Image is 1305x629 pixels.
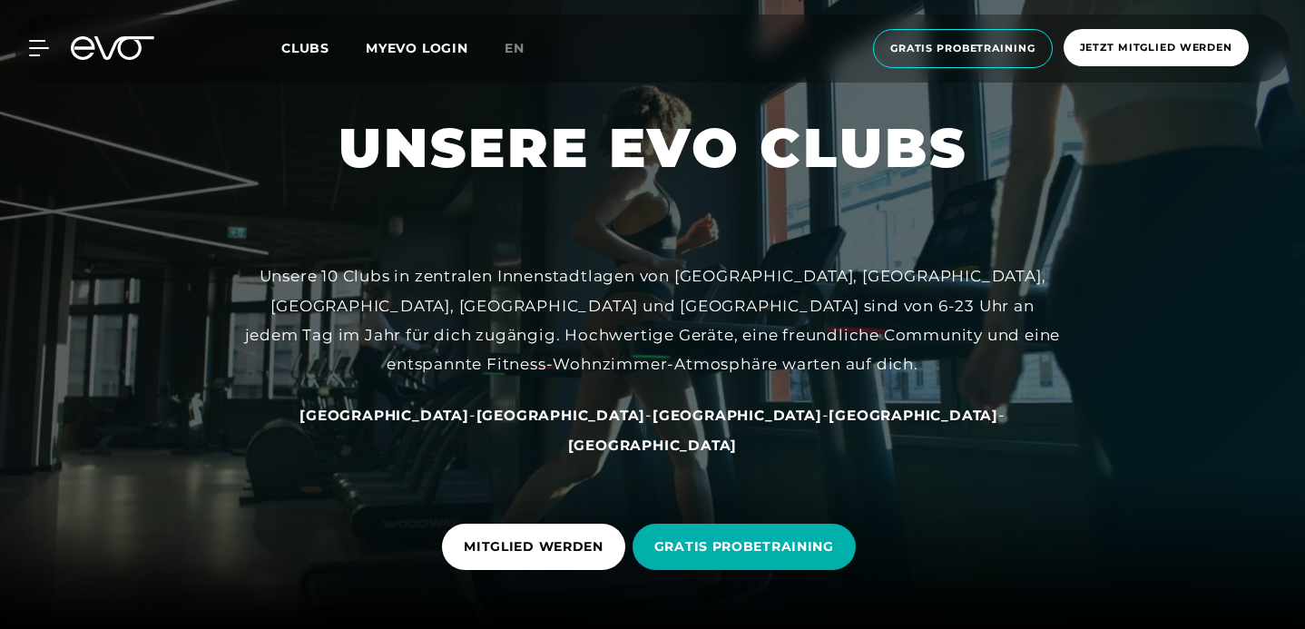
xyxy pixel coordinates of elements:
[476,406,646,424] a: [GEOGRAPHIC_DATA]
[339,113,967,183] h1: UNSERE EVO CLUBS
[244,261,1061,378] div: Unsere 10 Clubs in zentralen Innenstadtlagen von [GEOGRAPHIC_DATA], [GEOGRAPHIC_DATA], [GEOGRAPHI...
[568,436,738,454] a: [GEOGRAPHIC_DATA]
[299,406,469,424] a: [GEOGRAPHIC_DATA]
[654,537,834,556] span: GRATIS PROBETRAINING
[244,400,1061,459] div: - - - -
[464,537,603,556] span: MITGLIED WERDEN
[1058,29,1254,68] a: Jetzt Mitglied werden
[505,40,525,56] span: en
[281,39,366,56] a: Clubs
[281,40,329,56] span: Clubs
[890,41,1035,56] span: Gratis Probetraining
[1080,40,1232,55] span: Jetzt Mitglied werden
[868,29,1058,68] a: Gratis Probetraining
[829,406,998,424] a: [GEOGRAPHIC_DATA]
[366,40,468,56] a: MYEVO LOGIN
[505,38,546,59] a: en
[652,406,822,424] a: [GEOGRAPHIC_DATA]
[633,510,863,584] a: GRATIS PROBETRAINING
[442,510,633,584] a: MITGLIED WERDEN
